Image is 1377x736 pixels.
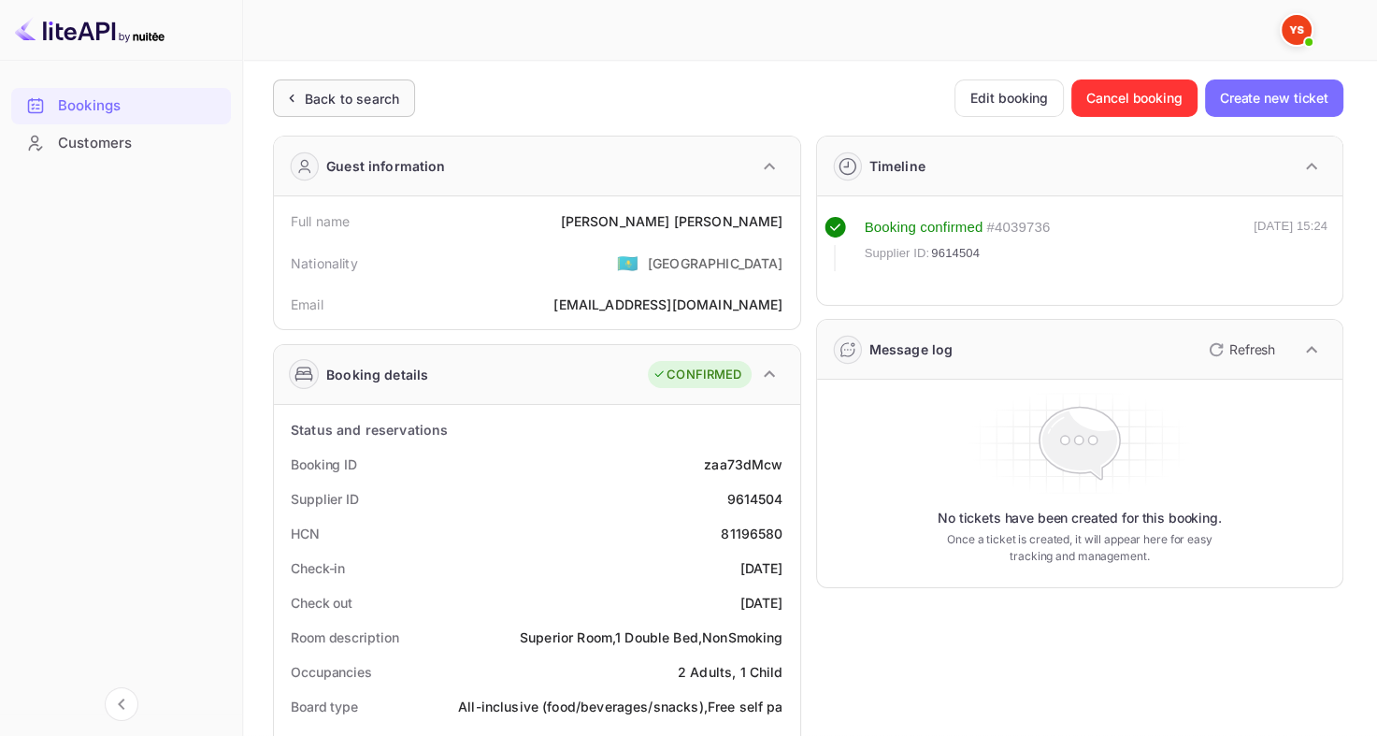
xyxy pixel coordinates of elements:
a: Customers [11,125,231,160]
div: Check-in [291,558,345,578]
div: Timeline [869,156,925,176]
img: LiteAPI logo [15,15,165,45]
span: 9614504 [931,244,980,263]
div: Bookings [11,88,231,124]
div: 2 Adults, 1 Child [678,662,783,682]
div: Email [291,295,323,314]
div: # 4039736 [986,217,1050,238]
span: Supplier ID: [865,244,930,263]
div: HCN [291,524,320,543]
button: Collapse navigation [105,687,138,721]
div: [PERSON_NAME] [PERSON_NAME] [560,211,782,231]
p: No tickets have been created for this booking. [938,509,1222,527]
div: Bookings [58,95,222,117]
p: Once a ticket is created, it will appear here for easy tracking and management. [939,531,1220,565]
button: Edit booking [954,79,1064,117]
a: Bookings [11,88,231,123]
img: Yandex Support [1282,15,1312,45]
div: Status and reservations [291,420,448,440]
div: Customers [11,125,231,162]
div: 9614504 [726,489,782,509]
div: Supplier ID [291,489,359,509]
div: Board type [291,697,358,716]
div: Booking ID [291,455,357,474]
div: Booking confirmed [865,217,983,238]
div: Customers [58,133,222,154]
div: Room description [291,628,398,647]
div: [DATE] [740,558,783,578]
div: [EMAIL_ADDRESS][DOMAIN_NAME] [553,295,782,314]
button: Refresh [1198,335,1283,365]
div: [DATE] [740,593,783,613]
div: zaa73dMcw [704,455,782,474]
button: Create new ticket [1205,79,1343,117]
div: Back to search [305,89,399,108]
div: Booking details [326,365,428,384]
div: Guest information [326,156,446,176]
div: Check out [291,593,352,613]
span: United States [617,246,638,280]
p: Refresh [1229,339,1275,359]
div: Full name [291,211,350,231]
div: All-inclusive (food/beverages/snacks),Free self pa [458,697,783,716]
div: [DATE] 15:24 [1254,217,1327,271]
div: Nationality [291,253,358,273]
div: Occupancies [291,662,372,682]
div: Superior Room,1 Double Bed,NonSmoking [520,628,783,647]
div: CONFIRMED [653,366,741,384]
div: Message log [869,339,954,359]
div: 81196580 [721,524,782,543]
button: Cancel booking [1071,79,1198,117]
div: [GEOGRAPHIC_DATA] [648,253,783,273]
